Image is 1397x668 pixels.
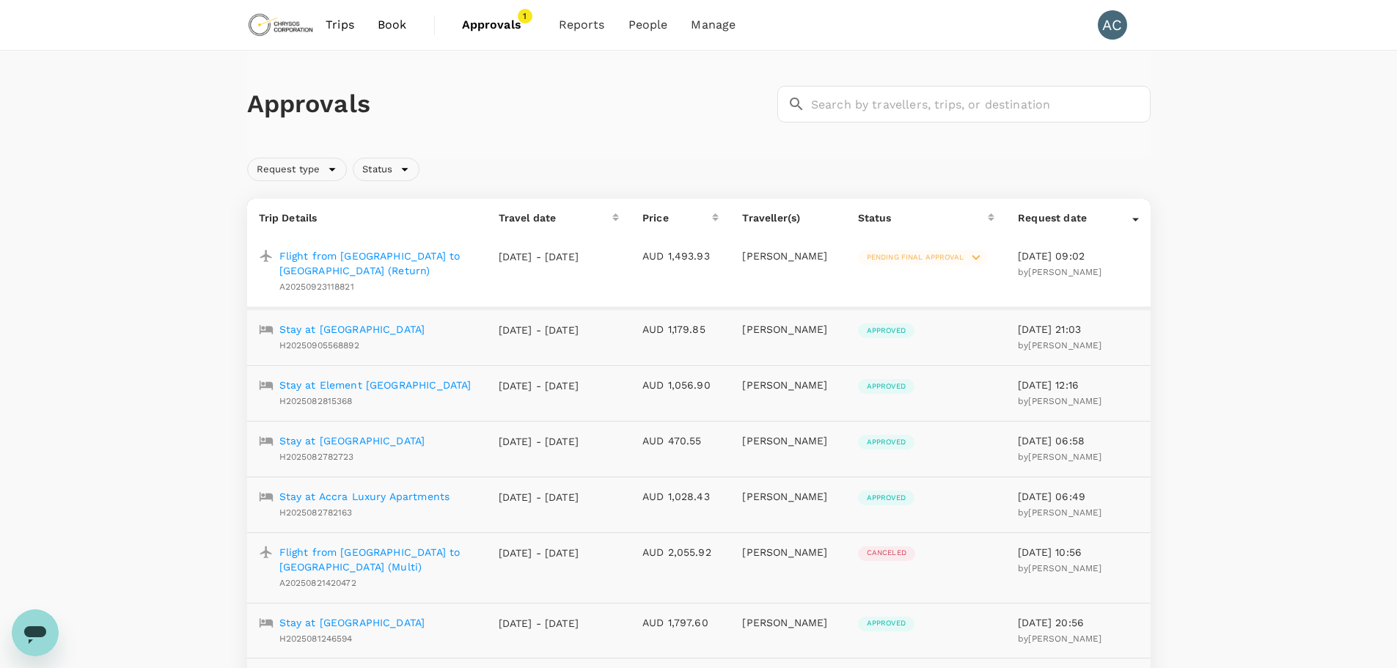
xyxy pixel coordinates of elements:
[1018,322,1138,337] p: [DATE] 21:03
[642,489,719,504] p: AUD 1,028.43
[279,378,472,392] a: Stay at Element [GEOGRAPHIC_DATA]
[499,249,579,264] p: [DATE] - [DATE]
[12,609,59,656] iframe: Button to launch messaging window
[499,616,579,631] p: [DATE] - [DATE]
[858,210,989,225] div: Status
[1028,340,1101,350] span: [PERSON_NAME]
[1018,545,1138,559] p: [DATE] 10:56
[1028,507,1101,518] span: [PERSON_NAME]
[742,615,834,630] p: [PERSON_NAME]
[279,489,450,504] a: Stay at Accra Luxury Apartments
[1028,634,1101,644] span: [PERSON_NAME]
[248,163,329,177] span: Request type
[247,89,771,120] h1: Approvals
[247,9,315,41] img: Chrysos Corporation
[1098,10,1127,40] div: AC
[279,433,425,448] a: Stay at [GEOGRAPHIC_DATA]
[642,210,712,225] div: Price
[1018,210,1132,225] div: Request date
[858,618,914,628] span: Approved
[691,16,736,34] span: Manage
[279,578,356,588] span: A20250821420472
[378,16,407,34] span: Book
[642,378,719,392] p: AUD 1,056.90
[1018,267,1101,277] span: by
[858,252,972,263] span: Pending final approval
[353,158,419,181] div: Status
[499,490,579,504] p: [DATE] - [DATE]
[462,16,535,34] span: Approvals
[858,250,988,265] div: Pending final approval
[279,322,425,337] a: Stay at [GEOGRAPHIC_DATA]
[642,433,719,448] p: AUD 470.55
[742,249,834,263] p: [PERSON_NAME]
[1018,433,1138,448] p: [DATE] 06:58
[742,545,834,559] p: [PERSON_NAME]
[499,323,579,337] p: [DATE] - [DATE]
[642,322,719,337] p: AUD 1,179.85
[858,437,914,447] span: Approved
[858,548,915,558] span: Canceled
[353,163,401,177] span: Status
[259,210,475,225] p: Trip Details
[499,434,579,449] p: [DATE] - [DATE]
[742,322,834,337] p: [PERSON_NAME]
[858,493,914,503] span: Approved
[742,378,834,392] p: [PERSON_NAME]
[279,615,425,630] a: Stay at [GEOGRAPHIC_DATA]
[1018,340,1101,350] span: by
[499,546,579,560] p: [DATE] - [DATE]
[279,545,475,574] a: Flight from [GEOGRAPHIC_DATA] to [GEOGRAPHIC_DATA] (Multi)
[1018,563,1101,573] span: by
[1028,452,1101,462] span: [PERSON_NAME]
[642,545,719,559] p: AUD 2,055.92
[1018,396,1101,406] span: by
[1018,634,1101,644] span: by
[742,210,834,225] p: Traveller(s)
[628,16,668,34] span: People
[858,381,914,392] span: Approved
[1018,452,1101,462] span: by
[279,452,354,462] span: H2025082782723
[1028,396,1101,406] span: [PERSON_NAME]
[1018,615,1138,630] p: [DATE] 20:56
[858,326,914,336] span: Approved
[279,634,353,644] span: H2025081246594
[326,16,354,34] span: Trips
[279,282,354,292] span: A20250923118821
[1018,489,1138,504] p: [DATE] 06:49
[247,158,348,181] div: Request type
[279,340,359,350] span: H20250905568892
[642,249,719,263] p: AUD 1,493.93
[742,489,834,504] p: [PERSON_NAME]
[1028,267,1101,277] span: [PERSON_NAME]
[279,507,353,518] span: H2025082782163
[811,86,1151,122] input: Search by travellers, trips, or destination
[642,615,719,630] p: AUD 1,797.60
[499,378,579,393] p: [DATE] - [DATE]
[499,210,612,225] div: Travel date
[559,16,605,34] span: Reports
[1018,507,1101,518] span: by
[1018,378,1138,392] p: [DATE] 12:16
[742,433,834,448] p: [PERSON_NAME]
[279,396,353,406] span: H2025082815368
[279,249,475,278] a: Flight from [GEOGRAPHIC_DATA] to [GEOGRAPHIC_DATA] (Return)
[518,9,532,23] span: 1
[1028,563,1101,573] span: [PERSON_NAME]
[1018,249,1138,263] p: [DATE] 09:02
